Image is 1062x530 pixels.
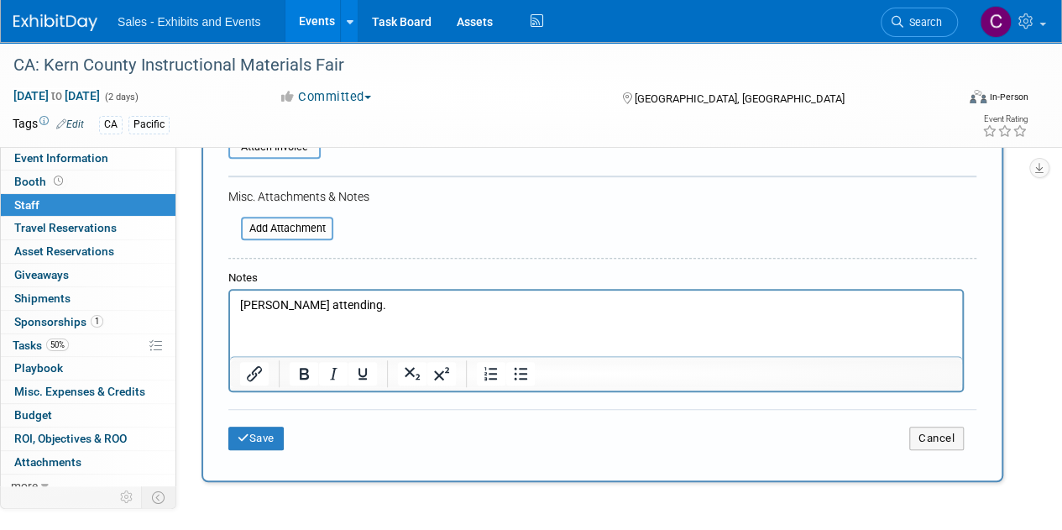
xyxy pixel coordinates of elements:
[14,244,114,258] span: Asset Reservations
[14,361,63,375] span: Playbook
[1,217,175,239] a: Travel Reservations
[14,268,69,281] span: Giveaways
[634,92,844,105] span: [GEOGRAPHIC_DATA], [GEOGRAPHIC_DATA]
[982,115,1028,123] div: Event Rating
[1,147,175,170] a: Event Information
[11,479,38,492] span: more
[1,404,175,427] a: Budget
[103,92,139,102] span: (2 days)
[112,486,142,508] td: Personalize Event Tab Strip
[1,311,175,333] a: Sponsorships1
[99,116,123,134] div: CA
[348,362,377,386] button: Underline
[14,455,81,469] span: Attachments
[881,8,958,37] a: Search
[56,118,84,130] a: Edit
[46,338,69,351] span: 50%
[1,240,175,263] a: Asset Reservations
[14,408,52,422] span: Budget
[13,115,84,134] td: Tags
[14,221,117,234] span: Travel Reservations
[1,334,175,357] a: Tasks50%
[228,188,976,205] div: Misc. Attachments & Notes
[273,88,378,106] button: Committed
[14,198,39,212] span: Staff
[1,357,175,380] a: Playbook
[13,88,101,103] span: [DATE] [DATE]
[1,194,175,217] a: Staff
[14,175,66,188] span: Booth
[427,362,456,386] button: Superscript
[1,475,175,497] a: more
[319,362,348,386] button: Italic
[980,6,1012,38] img: Christine Lurz
[228,270,964,286] div: Notes
[13,338,69,352] span: Tasks
[14,432,127,445] span: ROI, Objectives & ROO
[49,89,65,102] span: to
[118,15,260,29] span: Sales - Exhibits and Events
[1,428,175,450] a: ROI, Objectives & ROO
[1,287,175,310] a: Shipments
[880,87,1028,113] div: Event Format
[240,362,269,386] button: Insert/edit link
[398,362,426,386] button: Subscript
[91,315,103,328] span: 1
[228,427,284,450] button: Save
[1,264,175,286] a: Giveaways
[14,291,71,305] span: Shipments
[1,171,175,193] a: Booth
[8,50,942,81] div: CA: Kern County Instructional Materials Fair
[230,291,962,356] iframe: Rich Text Area
[989,91,1028,103] div: In-Person
[477,362,505,386] button: Numbered list
[14,315,103,328] span: Sponsorships
[506,362,535,386] button: Bullet list
[142,486,176,508] td: Toggle Event Tabs
[13,14,97,31] img: ExhibitDay
[290,362,318,386] button: Bold
[14,151,108,165] span: Event Information
[970,90,986,103] img: Format-Inperson.png
[128,116,170,134] div: Pacific
[1,380,175,403] a: Misc. Expenses & Credits
[14,385,145,398] span: Misc. Expenses & Credits
[903,16,942,29] span: Search
[1,451,175,474] a: Attachments
[909,427,964,450] button: Cancel
[50,175,66,187] span: Booth not reserved yet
